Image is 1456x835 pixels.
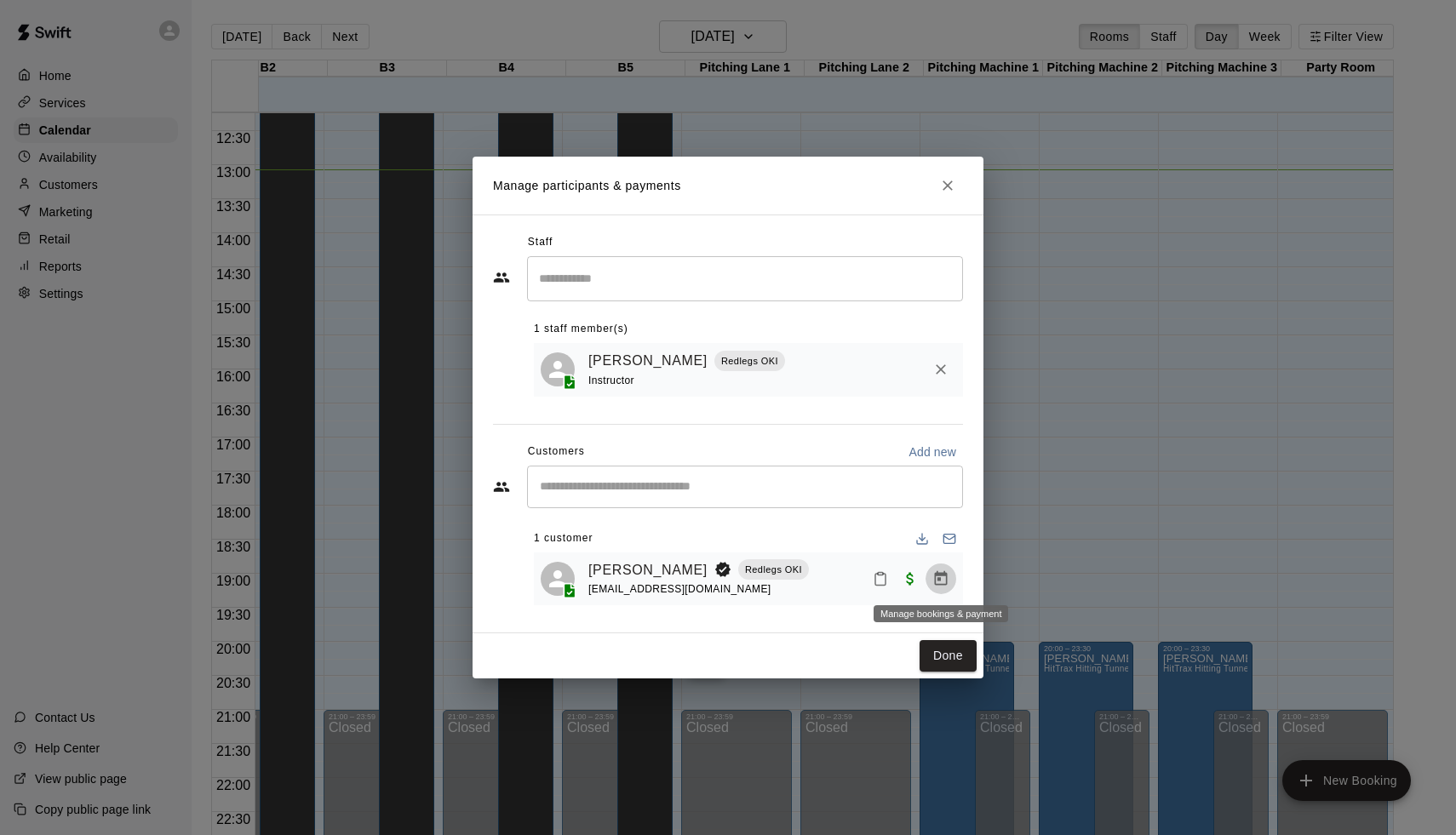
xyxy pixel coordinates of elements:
p: Redlegs OKI [745,563,802,577]
button: Download list [909,525,936,552]
p: Redlegs OKI [721,354,778,369]
button: Email participants [936,525,963,552]
button: Manage bookings & payment [926,563,956,594]
a: [PERSON_NAME] [588,350,708,372]
svg: Booking Owner [714,561,731,578]
div: Manage bookings & payment [874,605,1008,622]
p: Manage participants & payments [493,177,681,195]
span: Customers [528,438,585,466]
span: 1 staff member(s) [534,316,628,343]
span: Instructor [588,375,634,386]
div: Brayson Colwell [541,562,575,596]
button: Mark attendance [866,564,895,593]
button: Add new [902,438,963,466]
div: Start typing to search customers... [527,466,963,508]
span: [EMAIL_ADDRESS][DOMAIN_NAME] [588,583,771,595]
div: Search staff [527,256,963,301]
div: Chris Ingoglia [541,352,575,386]
p: Add new [909,443,956,460]
span: 1 customer [534,525,593,552]
button: Done [920,640,977,672]
button: Close [932,170,963,201]
svg: Staff [493,269,510,286]
span: Staff [528,229,553,256]
a: [PERSON_NAME] [588,559,708,581]
span: Paid with Wallet [895,570,926,585]
svg: Customers [493,478,510,495]
button: Remove [926,354,956,385]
